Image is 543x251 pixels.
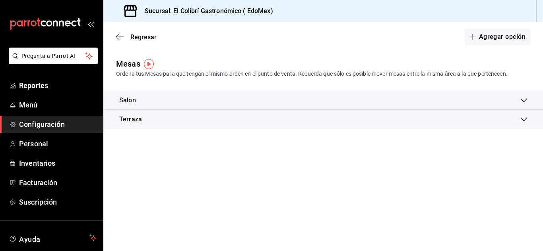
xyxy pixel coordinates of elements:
span: Ayuda [19,233,86,243]
button: Regresar [116,33,157,41]
h3: Sucursal: El Colibrí Gastronómico ( EdoMex) [138,6,273,16]
span: Menú [19,100,97,110]
span: Reportes [19,80,97,91]
button: Pregunta a Parrot AI [9,48,98,64]
div: Mesas [116,58,140,70]
div: Ordena tus Mesas para que tengan el mismo orden en el punto de venta. Recuerda que sólo es posibl... [116,70,530,78]
img: Tooltip marker [144,59,154,69]
span: Personal [19,138,97,149]
div: Salon [103,91,543,110]
div: Terraza [103,110,543,129]
span: Facturación [19,177,97,188]
button: open_drawer_menu [87,21,94,27]
span: Configuración [19,119,97,130]
div: Salon [119,96,136,105]
span: Suscripción [19,197,97,207]
a: Pregunta a Parrot AI [6,57,98,66]
div: Terraza [119,115,142,124]
button: Agregar opción [465,29,530,45]
span: Regresar [130,33,157,41]
span: Inventarios [19,158,97,169]
span: Pregunta a Parrot AI [21,52,85,60]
